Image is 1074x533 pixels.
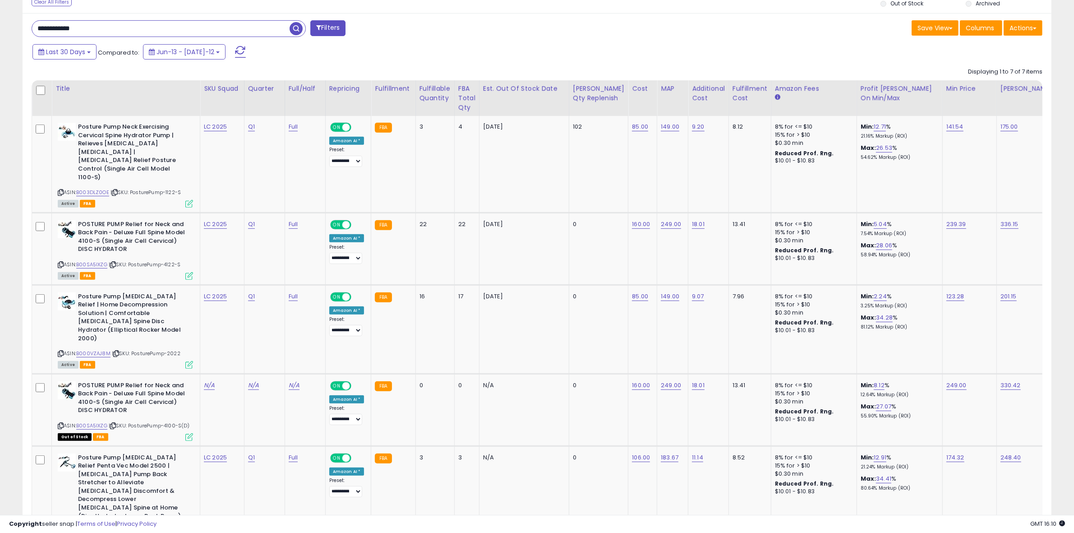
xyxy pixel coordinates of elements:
a: N/A [289,381,300,390]
th: Please note that this number is a calculation based on your required days of coverage and your ve... [569,80,628,116]
a: Q1 [248,453,255,462]
div: Fulfillment Cost [733,84,767,103]
a: 174.32 [946,453,964,462]
div: Additional Cost [692,84,725,103]
div: Preset: [329,477,364,498]
b: Max: [861,144,876,152]
div: Preset: [329,316,364,337]
p: 81.12% Markup (ROI) [861,324,936,330]
div: 8.12 [733,123,764,131]
div: $10.01 - $10.83 [775,327,850,334]
a: 248.40 [1000,453,1021,462]
span: | SKU: PosturePump-1122-S [111,189,181,196]
div: 8% for <= $10 [775,123,850,131]
a: 106.00 [632,453,650,462]
div: % [861,241,936,258]
a: 249.00 [661,381,681,390]
div: 0 [419,381,447,389]
p: N/A [483,454,562,462]
a: Privacy Policy [117,519,157,528]
b: Min: [861,220,874,228]
span: ON [331,454,342,462]
span: | SKU: PosturePump-4100-S(D) [109,422,190,429]
p: [DATE] [483,220,562,228]
div: MAP [661,84,684,93]
b: Max: [861,474,876,483]
div: 15% for > $10 [775,462,850,470]
p: 80.64% Markup (ROI) [861,485,936,491]
small: FBA [375,220,392,230]
span: | SKU: PosturePump-2022 [112,350,180,357]
p: 21.24% Markup (ROI) [861,464,936,470]
a: N/A [204,381,215,390]
a: Q1 [248,122,255,131]
b: Reduced Prof. Rng. [775,246,834,254]
div: [PERSON_NAME] Qty Replenish [573,84,625,103]
div: % [861,403,936,419]
a: LC 2025 [204,220,227,229]
div: % [861,123,936,139]
b: Reduced Prof. Rng. [775,408,834,415]
div: 3 [419,454,447,462]
span: ON [331,221,342,228]
div: 15% for > $10 [775,131,850,139]
a: 330.42 [1000,381,1021,390]
span: Compared to: [98,48,139,57]
div: Preset: [329,147,364,167]
div: 15% for > $10 [775,228,850,236]
div: 22 [419,220,447,228]
b: Max: [861,313,876,322]
a: B000VZAJ8M [76,350,111,357]
div: $0.30 min [775,309,850,317]
a: 336.15 [1000,220,1019,229]
div: 13.41 [733,381,764,389]
div: $10.01 - $10.83 [775,255,850,262]
div: $10.01 - $10.83 [775,416,850,423]
p: [DATE] [483,292,562,301]
button: Columns [960,20,1002,36]
p: N/A [483,381,562,389]
a: 149.00 [661,292,679,301]
div: 16 [419,292,447,301]
img: 41KPFY0ey4L._SL40_.jpg [58,220,76,238]
a: B00SA5IXZG [76,422,107,430]
div: 0 [573,381,622,389]
div: % [861,144,936,161]
div: % [861,220,936,237]
a: 28.06 [876,241,892,250]
div: Amazon AI * [329,137,364,145]
small: FBA [375,454,392,463]
a: 160.00 [632,381,650,390]
b: Posture Pump Neck Exercising Cervical Spine Hydrator Pump | Relieves [MEDICAL_DATA] [MEDICAL_DATA... [78,123,188,184]
a: LC 2025 [204,453,227,462]
div: Profit [PERSON_NAME] on Min/Max [861,84,939,103]
a: Full [289,292,298,301]
a: B003DLZ0OE [76,189,109,196]
button: Actions [1004,20,1042,36]
div: ASIN: [58,220,193,279]
span: ON [331,293,342,301]
div: ASIN: [58,123,193,207]
a: 123.28 [946,292,964,301]
div: 8.52 [733,454,764,462]
div: 0 [458,381,472,389]
img: 41iLlSnWbeL._SL40_.jpg [58,454,76,472]
a: 2.24 [874,292,887,301]
th: The percentage added to the cost of goods (COGS) that forms the calculator for Min & Max prices. [857,80,942,116]
a: Q1 [248,220,255,229]
span: 2025-08-12 16:10 GMT [1030,519,1065,528]
a: N/A [248,381,259,390]
div: Fulfillment [375,84,411,93]
div: Min Price [946,84,993,93]
small: FBA [375,292,392,302]
span: ON [331,382,342,389]
span: Last 30 Days [46,47,85,56]
div: Fulfillable Quantity [419,84,451,103]
b: Min: [861,453,874,462]
div: $10.01 - $10.83 [775,157,850,165]
div: Full/Half [289,84,322,93]
span: Jun-13 - [DATE]-12 [157,47,214,56]
span: FBA [93,433,108,441]
div: Quarter [248,84,281,93]
span: OFF [350,124,364,131]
